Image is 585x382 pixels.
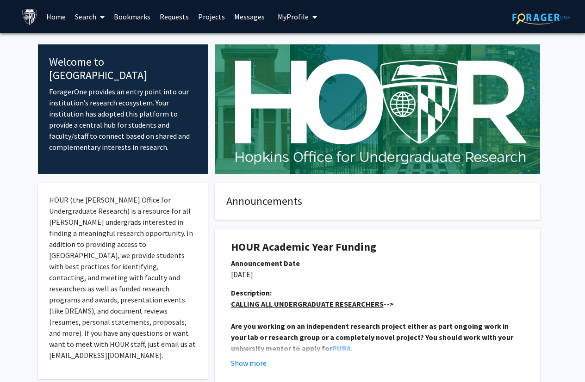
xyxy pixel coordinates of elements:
p: HOUR (the [PERSON_NAME] Office for Undergraduate Research) is a resource for all [PERSON_NAME] un... [49,194,197,361]
strong: --> [231,299,393,308]
u: CALLING ALL UNDERGRADUATE RESEARCHERS [231,299,384,308]
h4: Welcome to [GEOGRAPHIC_DATA] [49,55,197,82]
img: ForagerOne Logo [512,10,570,25]
h4: Announcements [226,195,529,208]
iframe: Chat [7,340,39,375]
h1: HOUR Academic Year Funding [231,240,524,254]
p: ForagerOne provides an entry point into our institution’s research ecosystem. Your institution ha... [49,86,197,153]
a: Projects [193,0,230,33]
span: My Profile [278,12,309,21]
div: Announcement Date [231,258,524,269]
a: Home [42,0,70,33]
a: Search [70,0,109,33]
strong: Are you working on an independent research project either as part ongoing work in your lab or res... [231,321,515,353]
a: PURA [332,344,351,353]
a: Requests [155,0,193,33]
a: Messages [230,0,269,33]
p: . [231,320,524,354]
img: Johns Hopkins University Logo [22,9,38,25]
a: Bookmarks [109,0,155,33]
button: Show more [231,357,267,369]
div: Description: [231,287,524,298]
img: Cover Image [215,44,540,174]
p: [DATE] [231,269,524,280]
